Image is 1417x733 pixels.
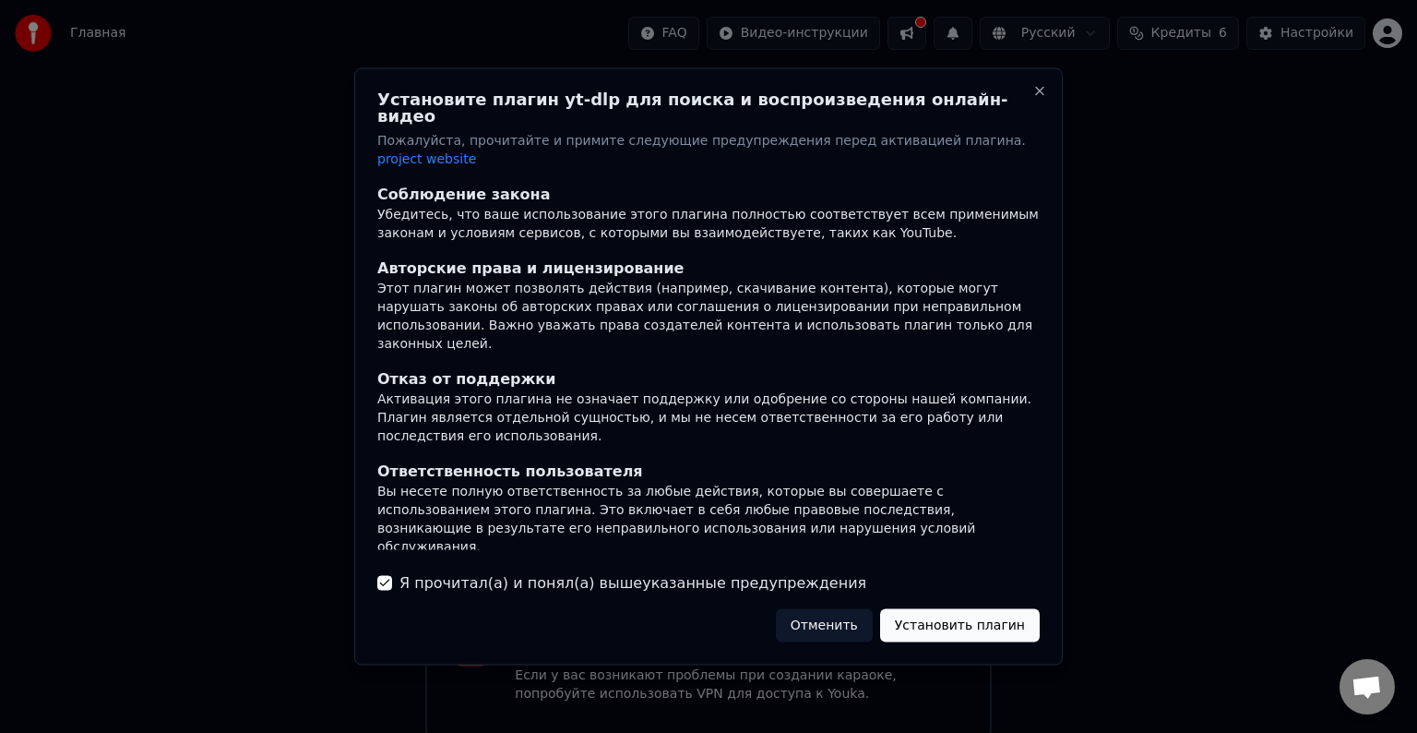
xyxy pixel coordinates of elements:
[377,460,1040,482] div: Ответственность пользователя
[880,608,1040,642] button: Установить плагин
[776,608,873,642] button: Отменить
[377,183,1040,205] div: Соблюдение закона
[377,151,476,166] span: project website
[399,571,866,594] label: Я прочитал(а) и понял(а) вышеуказанные предупреждения
[377,367,1040,390] div: Отказ от поддержки
[377,91,1040,125] h2: Установите плагин yt-dlp для поиска и воспроизведения онлайн-видео
[377,205,1040,242] div: Убедитесь, что ваше использование этого плагина полностью соответствует всем применимым законам и...
[377,390,1040,445] div: Активация этого плагина не означает поддержку или одобрение со стороны нашей компании. Плагин явл...
[377,257,1040,279] div: Авторские права и лицензирование
[377,132,1040,169] p: Пожалуйста, прочитайте и примите следующие предупреждения перед активацией плагина.
[377,482,1040,556] div: Вы несете полную ответственность за любые действия, которые вы совершаете с использованием этого ...
[377,279,1040,353] div: Этот плагин может позволять действия (например, скачивание контента), которые могут нарушать зако...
